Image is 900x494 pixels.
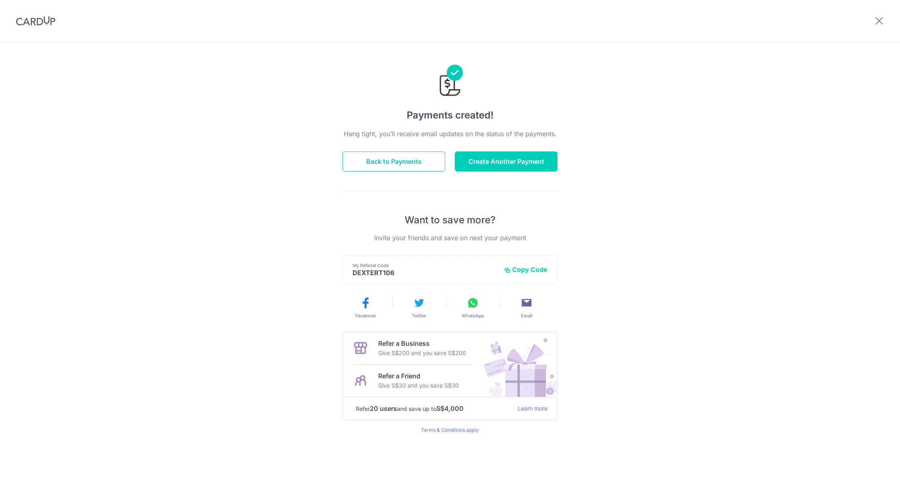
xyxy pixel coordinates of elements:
[503,296,550,319] button: Email
[518,404,547,414] a: Learn more
[353,269,498,277] p: DEXTERT106
[437,65,463,98] img: Payments
[343,214,557,227] p: Want to save more?
[343,129,557,139] p: Hang tight, you’ll receive email updates on the status of the payments.
[355,312,376,319] span: Facebook
[378,339,466,348] p: Refer a Business
[455,151,557,171] button: Create Another Payment
[343,108,557,122] h4: Payments created!
[476,332,557,397] img: Refer
[342,296,389,319] button: Facebook
[356,404,511,414] p: Refer and save up to
[421,427,479,433] a: Terms & Conditions apply
[370,404,397,413] strong: 20 users
[504,265,547,274] button: Copy Code
[378,371,459,381] p: Refer a Friend
[436,404,464,413] strong: S$4,000
[449,296,497,319] button: WhatsApp
[521,312,533,319] span: Email
[343,233,557,243] p: Invite your friends and save on next your payment
[343,151,445,171] button: Back to Payments
[378,381,459,390] p: Give S$30 and you save S$30
[395,296,443,319] button: Twitter
[353,262,498,269] p: My Referral Code
[462,312,484,319] span: WhatsApp
[378,348,466,358] p: Give S$200 and you save S$200
[412,312,426,319] span: Twitter
[16,16,55,26] img: CardUp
